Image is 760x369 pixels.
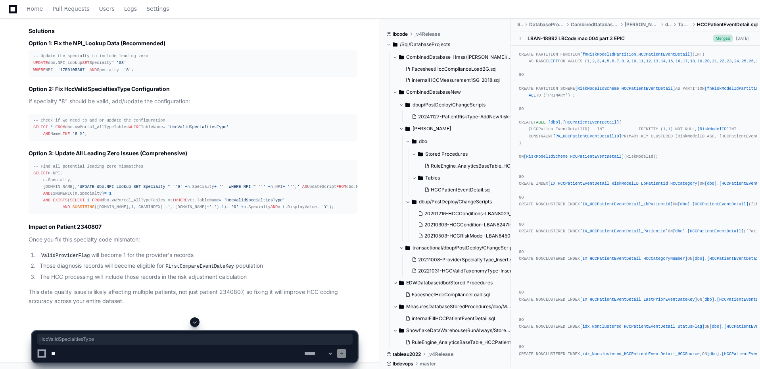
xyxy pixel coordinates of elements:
[399,99,518,111] button: dbup/PostDeploy/ChangeScripts
[580,229,668,234] span: [IX_HCCPatientEventDetail_Patientid]
[393,40,397,49] svg: Directory
[414,31,440,37] span: _v4Release
[302,184,307,189] span: AS
[111,60,114,65] span: =
[52,6,89,11] span: Pull Requests
[580,297,697,301] span: [IX_HCCPatientEventDetail_LastPriorEventDateKey]
[33,163,353,211] div: n.NPI, n.Specialty, [DOMAIN_NAME], n.Specialty n.NPI UpdateScript dbo.NPI_Lookup n LEN(n.Specialt...
[124,6,137,11] span: Logs
[528,35,625,41] div: LBAN-18992 LBCode mao 004 part 3 EPIC
[164,263,236,270] code: FirstCompareEventDateKey
[412,77,500,83] span: internalHCCMeasurement1SG_2018.sql
[63,205,70,209] span: AND
[317,205,319,209] span: =
[70,198,84,203] span: SELECT
[673,229,685,234] span: [dbo]
[529,93,536,98] span: ALL
[282,184,285,189] span: +
[607,59,609,64] span: 5
[692,256,704,261] span: [dbo]
[163,205,170,209] span: '-'
[425,151,468,157] span: Stored Procedures
[425,175,440,181] span: Tables
[399,278,404,288] svg: Directory
[413,102,486,108] span: dbup/PostDeploy/ChangeScripts
[424,222,601,228] span: 20210303-HCCCondition-LBAN8247Insert2021HHSHCCModelInitialValues.sql
[683,59,687,64] span: 17
[219,205,224,209] span: -1
[418,149,423,159] svg: Directory
[412,315,495,322] span: internalFillHCCPatientEventDetail.sql
[399,52,404,62] svg: Directory
[214,184,217,189] span: +
[592,59,595,64] span: 2
[77,184,182,189] span: 'UPDATE dbo.NPI_Lookup SET Specialty = ''0'
[224,198,285,203] span: 'HccValidSpecialtiesType'
[697,59,702,64] span: 19
[415,208,526,219] button: 20201216-HCCConditions-LBAN8023_Insert2021HCCModel.sql
[219,184,265,189] span: ''' WHERE NPI = '''
[665,21,672,28] span: dbo
[661,59,666,64] span: 14
[405,195,524,208] button: dbup/PostDeploy/ChangeScripts
[322,205,329,209] span: 'Y'
[692,202,748,207] span: [HCCPatientEventDetail]
[33,53,353,73] div: dbo.NPI_Lookup Specialty NPI Specialty ;
[421,184,526,195] button: HCCPatientEventDetail.sql
[87,198,90,203] span: 1
[418,173,423,183] svg: Directory
[27,6,43,11] span: Home
[720,59,724,64] span: 22
[418,114,532,120] span: 20241127-PatientRiskType-AddNewRisk-Hover.sql
[736,35,749,41] div: [DATE]
[412,137,416,146] svg: Directory
[104,191,107,196] span: =
[73,131,85,136] span: '8-%'
[33,68,46,72] span: WHERE
[687,229,744,234] span: [HCCPatientEventDetail]
[548,120,560,125] span: [dbo]
[405,135,524,148] button: dbo
[55,125,65,129] span: FROM
[336,184,346,189] span: FROM
[271,205,278,209] span: AND
[749,59,754,64] span: 26
[517,21,523,28] span: Sql
[431,187,491,193] span: HCCPatientEventDetail.sql
[402,289,507,300] button: FacesheetHccComplianceLoad.sql
[612,59,614,64] span: 6
[413,245,516,251] span: transactional/dbup/PostDeploy/ChangeScripts
[288,184,300,189] span: ''';'
[175,198,187,203] span: WHERE
[219,198,221,203] span: =
[712,59,717,64] span: 21
[409,254,519,265] button: 20211008-ProviderSpecialtyType_Insert.sql
[37,272,357,282] li: The HCC processing will include those records in the risk adjustment calculation
[393,276,511,289] button: EDWDatabase/dbo/Stored Procedures
[668,127,670,131] span: 1
[406,303,511,310] span: MeasuresDatabaseStoredProcedures/dbo/Measures/HCCRewrite
[421,160,532,172] button: RuleEngine_AnalyticsBaseTable_HCCPatientEventDetail.sql
[386,38,505,51] button: /Sql/DatabaseProjects
[226,205,229,209] span: =
[704,181,717,186] span: [dbo]
[53,68,55,72] span: =
[58,68,87,72] span: '1750105367'
[399,122,518,135] button: [PERSON_NAME]
[597,59,599,64] span: 3
[209,205,217,209] span: '-'
[241,205,244,209] span: +
[124,68,131,72] span: '8'
[690,59,695,64] span: 18
[697,127,729,131] span: [RiskModelID]
[119,68,121,72] span: =
[424,233,594,239] span: 20210503-HCCRiskModel-LBAN8450-InsertAll2022RiskModelElements.sql
[73,205,94,209] span: SUBSTRING
[617,59,619,64] span: 7
[393,300,511,313] button: MeasuresDatabaseStoredProcedures/dbo/Measures/HCCRewrite
[33,60,48,65] span: UPDATE
[393,31,408,37] span: lbcode
[406,280,493,286] span: EDWDatabase/dbo/Stored Procedures
[625,21,658,28] span: [PERSON_NAME]
[29,39,357,47] h3: Option 1: Fix the NPI_Lookup Data (Recommended)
